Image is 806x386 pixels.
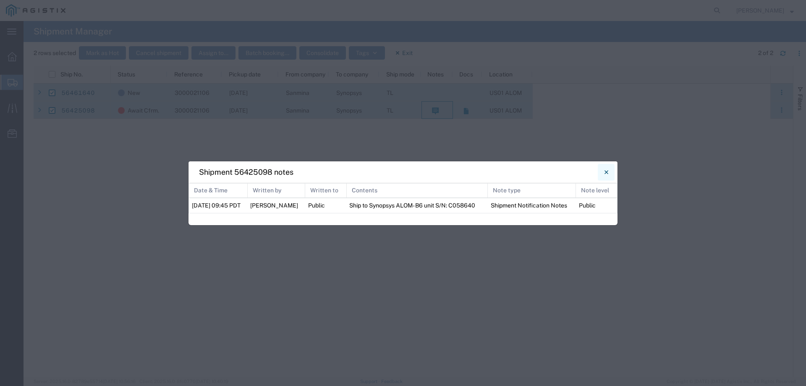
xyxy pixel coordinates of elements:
[194,187,228,194] span: Date & Time
[581,187,609,194] span: Note level
[493,187,521,194] span: Note type
[579,202,596,209] span: Public
[308,202,325,209] span: Public
[192,202,241,209] span: [DATE] 09:45 PDT
[598,164,615,181] button: Close
[349,202,475,209] span: Ship to Synopsys ALOM- B6 unit S/N: C058640
[310,187,338,194] span: Written to
[491,202,567,209] span: Shipment Notification Notes
[250,202,298,209] span: [PERSON_NAME]
[352,187,377,194] span: Contents
[253,187,282,194] span: Written by
[199,166,293,178] h4: Shipment 56425098 notes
